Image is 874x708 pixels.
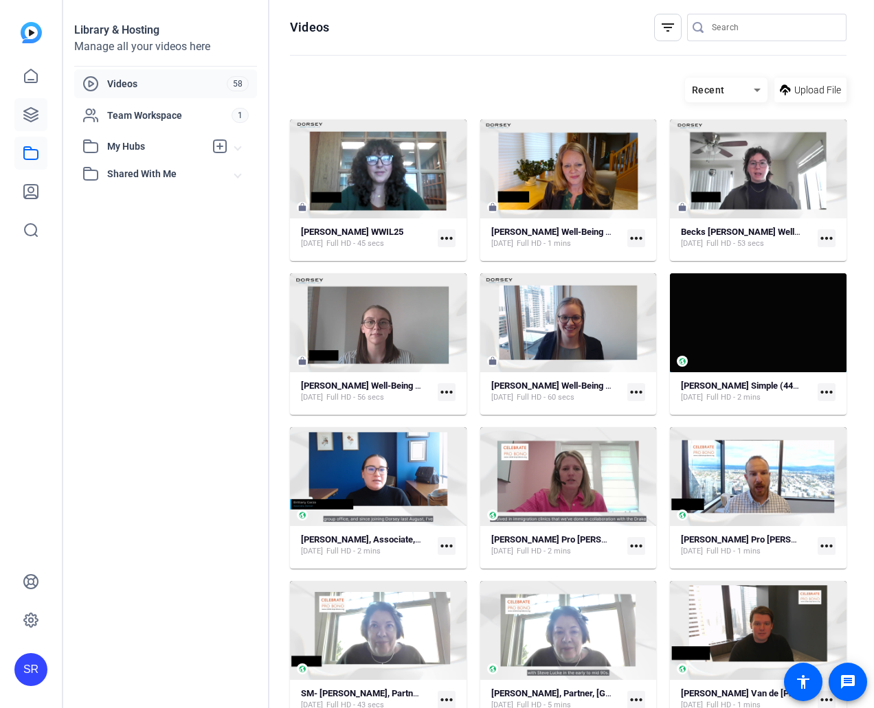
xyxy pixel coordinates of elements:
[301,534,432,557] a: [PERSON_NAME], Associate, [GEOGRAPHIC_DATA][DATE]Full HD - 2 mins
[706,238,764,249] span: Full HD - 53 secs
[681,380,812,403] a: [PERSON_NAME] Simple (44524)[DATE]Full HD - 2 mins
[227,76,249,91] span: 58
[74,22,257,38] div: Library & Hosting
[795,674,811,690] mat-icon: accessibility
[491,227,655,237] strong: [PERSON_NAME] Well-Being Week in Law
[301,227,432,249] a: [PERSON_NAME] WWIL25[DATE]Full HD - 45 secs
[712,19,836,36] input: Search
[491,380,681,391] strong: [PERSON_NAME] Well-Being Week in Law Social
[706,392,761,403] span: Full HD - 2 mins
[681,227,812,249] a: Becks [PERSON_NAME] Well-Being Week in Law 2025[DATE]Full HD - 53 secs
[491,534,669,545] strong: [PERSON_NAME] Pro [PERSON_NAME] Week
[706,546,761,557] span: Full HD - 1 mins
[517,546,571,557] span: Full HD - 2 mins
[301,380,432,403] a: [PERSON_NAME] Well-Being Week in Law[DATE]Full HD - 56 secs
[818,229,836,247] mat-icon: more_horiz
[438,229,456,247] mat-icon: more_horiz
[301,534,504,545] strong: [PERSON_NAME], Associate, [GEOGRAPHIC_DATA]
[326,392,384,403] span: Full HD - 56 secs
[818,537,836,555] mat-icon: more_horiz
[74,133,257,160] mat-expansion-panel-header: My Hubs
[491,380,623,403] a: [PERSON_NAME] Well-Being Week in Law Social[DATE]Full HD - 60 secs
[107,139,205,154] span: My Hubs
[74,160,257,187] mat-expansion-panel-header: Shared With Me
[681,534,812,557] a: [PERSON_NAME] Pro [PERSON_NAME] Video SB 1[DATE]Full HD - 1 mins
[818,383,836,401] mat-icon: more_horiz
[232,108,249,123] span: 1
[681,238,703,249] span: [DATE]
[840,674,856,690] mat-icon: message
[681,546,703,557] span: [DATE]
[438,537,456,555] mat-icon: more_horiz
[491,392,513,403] span: [DATE]
[517,238,571,249] span: Full HD - 1 mins
[301,238,323,249] span: [DATE]
[794,83,841,98] span: Upload File
[517,392,574,403] span: Full HD - 60 secs
[774,78,847,102] button: Upload File
[301,546,323,557] span: [DATE]
[681,392,703,403] span: [DATE]
[107,167,235,181] span: Shared With Me
[491,227,623,249] a: [PERSON_NAME] Well-Being Week in Law[DATE]Full HD - 1 mins
[660,19,676,36] mat-icon: filter_list
[692,84,725,95] span: Recent
[438,383,456,401] mat-icon: more_horiz
[326,238,384,249] span: Full HD - 45 secs
[491,238,513,249] span: [DATE]
[301,227,403,237] strong: [PERSON_NAME] WWIL25
[627,537,645,555] mat-icon: more_horiz
[107,109,232,122] span: Team Workspace
[681,380,811,391] strong: [PERSON_NAME] Simple (44524)
[301,688,512,698] strong: SM- [PERSON_NAME], Partner, [GEOGRAPHIC_DATA]
[627,229,645,247] mat-icon: more_horiz
[491,534,623,557] a: [PERSON_NAME] Pro [PERSON_NAME] Week[DATE]Full HD - 2 mins
[14,653,47,686] div: SR
[107,77,227,91] span: Videos
[74,38,257,55] div: Manage all your videos here
[326,546,381,557] span: Full HD - 2 mins
[290,19,329,36] h1: Videos
[301,392,323,403] span: [DATE]
[21,22,42,43] img: blue-gradient.svg
[301,380,464,391] strong: [PERSON_NAME] Well-Being Week in Law
[491,688,684,698] strong: [PERSON_NAME], Partner, [GEOGRAPHIC_DATA]
[491,546,513,557] span: [DATE]
[627,383,645,401] mat-icon: more_horiz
